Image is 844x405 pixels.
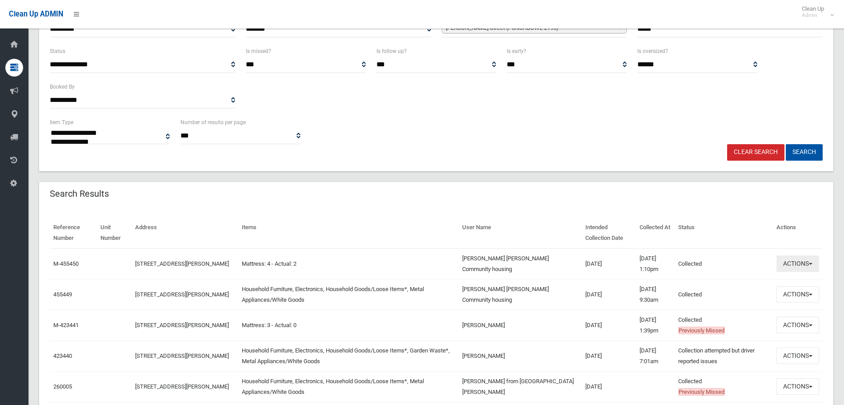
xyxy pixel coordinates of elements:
[582,371,636,402] td: [DATE]
[582,340,636,371] td: [DATE]
[53,291,72,298] a: 455449
[97,218,132,248] th: Unit Number
[135,260,229,267] a: [STREET_ADDRESS][PERSON_NAME]
[636,279,675,310] td: [DATE] 9:30am
[797,5,833,19] span: Clean Up
[773,218,823,248] th: Actions
[459,218,581,248] th: User Name
[238,340,459,371] td: Household Furniture, Electronics, Household Goods/Loose Items*, Garden Waste*, Metal Appliances/W...
[636,248,675,279] td: [DATE] 1:10pm
[459,310,581,340] td: [PERSON_NAME]
[180,117,246,127] label: Number of results per page
[459,248,581,279] td: [PERSON_NAME] [PERSON_NAME] Community housing
[675,371,773,402] td: Collected
[50,117,73,127] label: Item Type
[53,322,79,328] a: M-423441
[678,388,725,396] span: Previously Missed
[238,371,459,402] td: Household Furniture, Electronics, Household Goods/Loose Items*, Metal Appliances/White Goods
[786,144,823,161] button: Search
[776,317,819,333] button: Actions
[582,218,636,248] th: Intended Collection Date
[802,12,824,19] small: Admin
[727,144,784,161] a: Clear Search
[459,371,581,402] td: [PERSON_NAME] from [GEOGRAPHIC_DATA][PERSON_NAME]
[135,322,229,328] a: [STREET_ADDRESS][PERSON_NAME]
[776,348,819,364] button: Actions
[636,340,675,371] td: [DATE] 7:01am
[637,46,668,56] label: Is oversized?
[776,378,819,395] button: Actions
[678,327,725,334] span: Previously Missed
[238,279,459,310] td: Household Furniture, Electronics, Household Goods/Loose Items*, Metal Appliances/White Goods
[50,82,75,92] label: Booked By
[582,310,636,340] td: [DATE]
[582,248,636,279] td: [DATE]
[675,340,773,371] td: Collection attempted but driver reported issues
[675,279,773,310] td: Collected
[135,352,229,359] a: [STREET_ADDRESS][PERSON_NAME]
[53,383,72,390] a: 260005
[9,10,63,18] span: Clean Up ADMIN
[132,218,238,248] th: Address
[39,185,120,202] header: Search Results
[53,352,72,359] a: 423440
[53,260,79,267] a: M-455450
[636,310,675,340] td: [DATE] 1:39pm
[675,218,773,248] th: Status
[50,218,97,248] th: Reference Number
[507,46,526,56] label: Is early?
[50,46,65,56] label: Status
[238,310,459,340] td: Mattress: 3 - Actual: 0
[636,218,675,248] th: Collected At
[582,279,636,310] td: [DATE]
[459,279,581,310] td: [PERSON_NAME] [PERSON_NAME] Community housing
[776,286,819,303] button: Actions
[675,248,773,279] td: Collected
[675,310,773,340] td: Collected
[246,46,271,56] label: Is missed?
[135,383,229,390] a: [STREET_ADDRESS][PERSON_NAME]
[135,291,229,298] a: [STREET_ADDRESS][PERSON_NAME]
[459,340,581,371] td: [PERSON_NAME]
[376,46,407,56] label: Is follow up?
[238,218,459,248] th: Items
[238,248,459,279] td: Mattress: 4 - Actual: 2
[776,255,819,272] button: Actions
